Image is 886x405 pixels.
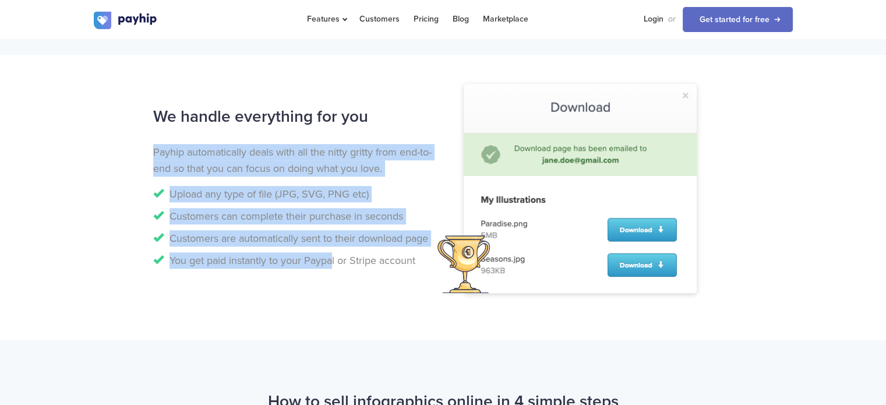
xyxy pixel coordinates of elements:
span: Features [307,14,345,24]
a: Get started for free [683,7,793,32]
li: You get paid instantly to your Paypal or Stripe account [153,252,435,269]
img: digital-art-download.png [464,84,697,293]
li: Customers are automatically sent to their download page [153,230,435,246]
li: Upload any type of file (JPG, SVG, PNG etc) [153,186,435,202]
img: logo.svg [94,12,158,29]
li: Customers can complete their purchase in seconds [153,208,435,224]
p: Payhip automatically deals with all the nitty gritty from end-to-end so that you can focus on doi... [153,144,435,177]
img: trophy.svg [437,235,490,293]
h2: We handle everything for you [153,101,435,132]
